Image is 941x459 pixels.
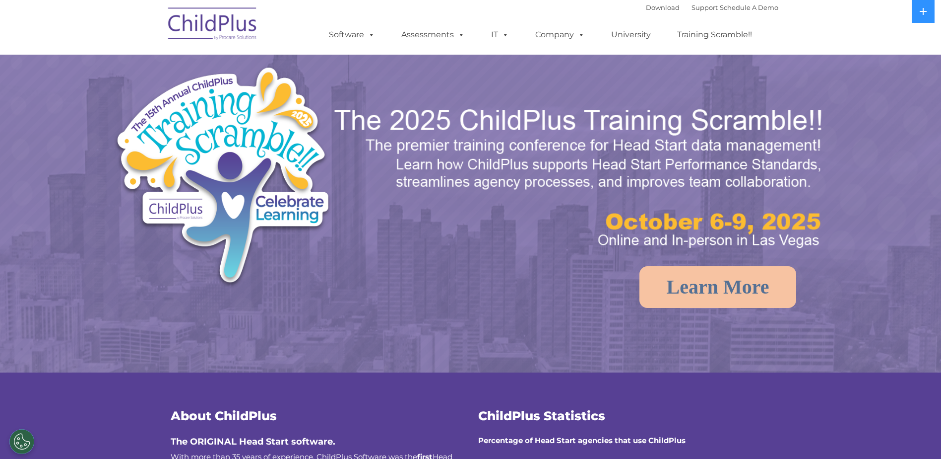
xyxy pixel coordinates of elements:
button: Cookies Settings [9,429,34,454]
a: University [601,25,661,45]
a: Download [646,3,680,11]
img: ChildPlus by Procare Solutions [163,0,262,50]
a: IT [481,25,519,45]
a: Company [525,25,595,45]
span: ChildPlus Statistics [478,408,605,423]
span: The ORIGINAL Head Start software. [171,436,335,447]
a: Training Scramble!! [667,25,762,45]
a: Schedule A Demo [720,3,778,11]
span: About ChildPlus [171,408,277,423]
a: Support [691,3,718,11]
a: Learn More [639,266,797,308]
strong: Percentage of Head Start agencies that use ChildPlus [478,436,686,445]
font: | [646,3,778,11]
a: Software [319,25,385,45]
a: Assessments [391,25,475,45]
